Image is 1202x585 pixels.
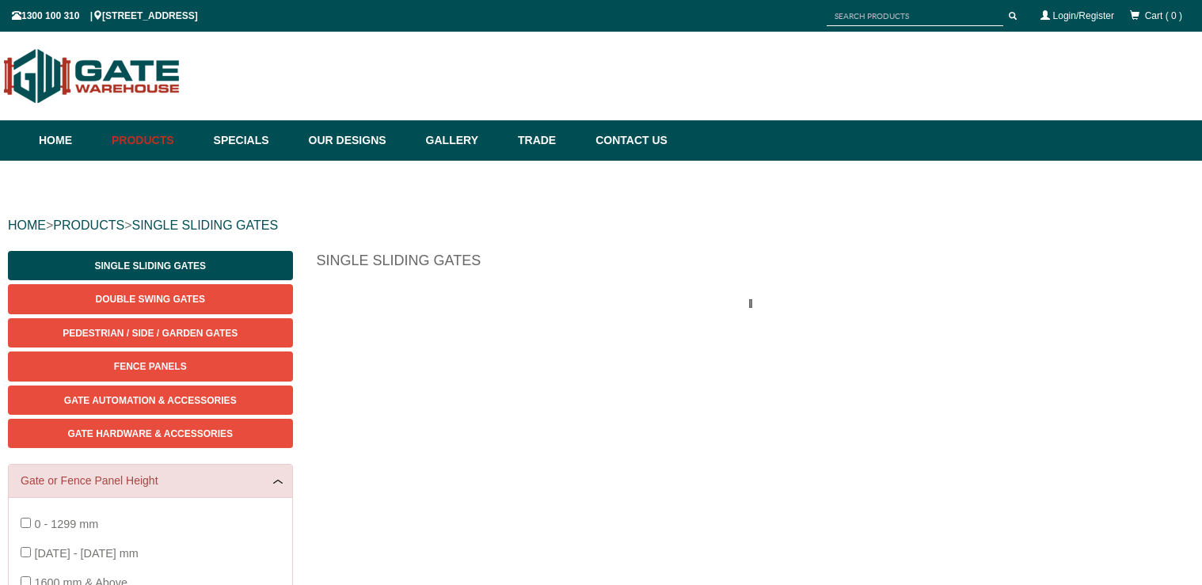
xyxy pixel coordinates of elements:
span: Gate Automation & Accessories [64,395,237,406]
a: Gate Hardware & Accessories [8,419,293,448]
a: Single Sliding Gates [8,251,293,280]
span: Single Sliding Gates [95,260,206,272]
a: Pedestrian / Side / Garden Gates [8,318,293,348]
a: Home [39,120,104,161]
span: [DATE] - [DATE] mm [34,547,138,560]
span: Gate Hardware & Accessories [67,428,233,439]
span: Cart ( 0 ) [1145,10,1182,21]
span: Pedestrian / Side / Garden Gates [63,328,238,339]
a: Gate or Fence Panel Height [21,473,280,489]
a: SINGLE SLIDING GATES [131,218,278,232]
a: Trade [510,120,588,161]
a: Specials [206,120,301,161]
a: Contact Us [588,120,668,161]
input: SEARCH PRODUCTS [827,6,1003,26]
a: Our Designs [301,120,418,161]
a: Double Swing Gates [8,284,293,313]
h1: Single Sliding Gates [317,251,1195,279]
span: Double Swing Gates [96,294,205,305]
a: HOME [8,218,46,232]
a: Products [104,120,206,161]
a: Gate Automation & Accessories [8,386,293,415]
a: PRODUCTS [53,218,124,232]
span: Fence Panels [114,361,187,372]
a: Fence Panels [8,351,293,381]
a: Login/Register [1053,10,1114,21]
span: 1300 100 310 | [STREET_ADDRESS] [12,10,198,21]
img: please_wait.gif [749,299,762,308]
a: Gallery [418,120,510,161]
span: 0 - 1299 mm [34,518,98,530]
div: > > [8,200,1194,251]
